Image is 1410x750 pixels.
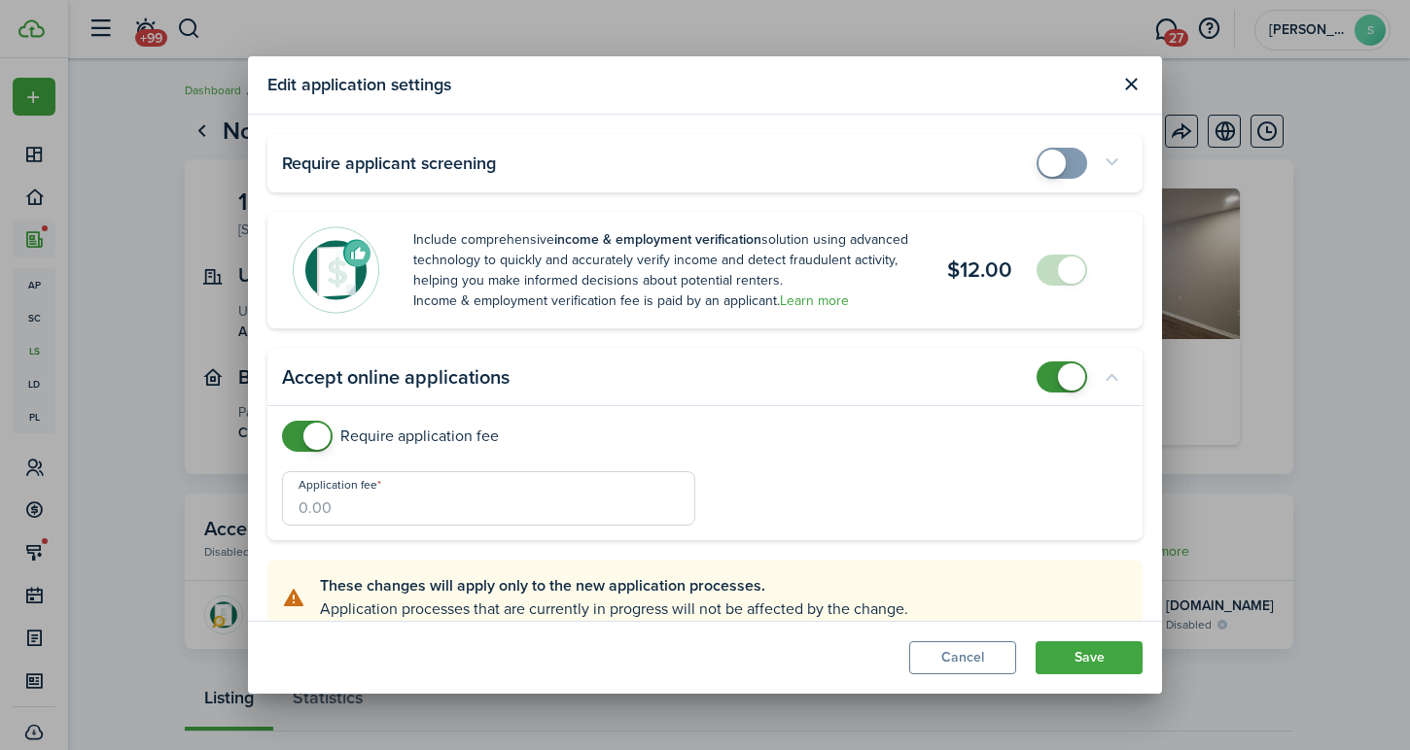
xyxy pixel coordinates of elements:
i: soft [282,586,305,608]
panel-main-body: Toggle accordion [267,421,1143,540]
explanation-title: These changes will apply only to the new application processes. [320,574,1128,597]
b: income & employment verification [554,229,761,250]
img: Income & employment verification [292,226,379,314]
b: $12.00 [947,254,1012,286]
panel-main-title: Require applicant screening [282,153,496,173]
button: Cancel [909,641,1016,674]
button: Save [1036,641,1143,674]
explanation-description: Application processes that are currently in progress will not be affected by the change. [320,597,1128,621]
panel-main-title: Accept online applications [282,366,510,389]
banner-description: Include comprehensive solution using advanced technology to quickly and accurately verify income ... [413,229,913,311]
a: Learn more [780,290,849,311]
modal-title: Edit application settings [267,66,1110,104]
input: 0.00 [282,471,695,526]
button: Close modal [1114,68,1147,101]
